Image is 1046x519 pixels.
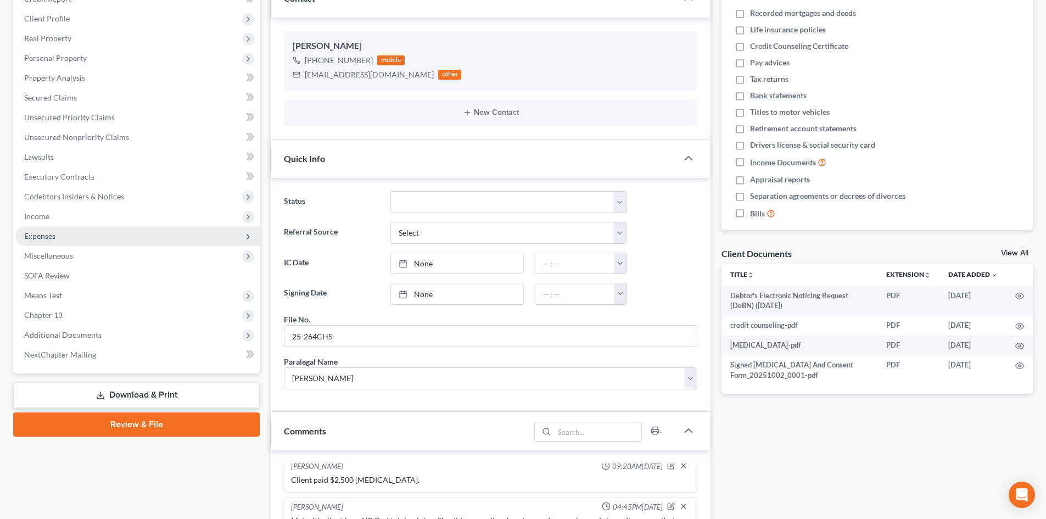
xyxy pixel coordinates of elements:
[750,174,810,185] span: Appraisal reports
[284,356,338,367] div: Paralegal Name
[750,191,905,202] span: Separation agreements or decrees of divorces
[278,283,384,305] label: Signing Date
[15,127,260,147] a: Unsecured Nonpriority Claims
[877,315,939,335] td: PDF
[721,286,877,316] td: Debtor's Electronic Noticing Request (DeBN) ([DATE])
[24,251,73,260] span: Miscellaneous
[939,286,1006,316] td: [DATE]
[939,355,1006,386] td: [DATE]
[721,248,792,259] div: Client Documents
[15,108,260,127] a: Unsecured Priority Claims
[24,291,62,300] span: Means Test
[24,271,70,280] span: SOFA Review
[278,191,384,213] label: Status
[924,272,931,278] i: unfold_more
[291,502,343,513] div: [PERSON_NAME]
[15,266,260,286] a: SOFA Review
[948,270,998,278] a: Date Added expand_more
[438,70,461,80] div: other
[1009,482,1035,508] div: Open Intercom Messenger
[750,8,856,19] span: Recorded mortgages and deeds
[293,40,689,53] div: [PERSON_NAME]
[24,310,63,320] span: Chapter 13
[1001,249,1028,257] a: View All
[13,382,260,408] a: Download & Print
[24,53,87,63] span: Personal Property
[877,355,939,386] td: PDF
[721,336,877,355] td: [MEDICAL_DATA]-pdf
[721,315,877,335] td: credit counseling-pdf
[391,253,523,274] a: None
[750,74,788,85] span: Tax returns
[535,283,614,304] input: -- : --
[750,139,875,150] span: Drivers license & social security card
[15,68,260,88] a: Property Analysis
[305,69,434,80] div: [EMAIL_ADDRESS][DOMAIN_NAME]
[13,412,260,437] a: Review & File
[24,73,85,82] span: Property Analysis
[278,253,384,275] label: IC Date
[291,475,690,485] div: Client paid $2,500 [MEDICAL_DATA].
[284,314,310,325] div: File No.
[730,270,754,278] a: Titleunfold_more
[15,345,260,365] a: NextChapter Mailing
[750,41,848,52] span: Credit Counseling Certificate
[555,422,642,441] input: Search...
[24,34,71,43] span: Real Property
[939,315,1006,335] td: [DATE]
[15,88,260,108] a: Secured Claims
[24,14,70,23] span: Client Profile
[721,355,877,386] td: Signed [MEDICAL_DATA] And Consent Form_20251002_0001-pdf
[305,55,373,66] div: [PHONE_NUMBER]
[750,123,857,134] span: Retirement account statements
[24,172,94,181] span: Executory Contracts
[377,55,405,65] div: mobile
[24,350,96,359] span: NextChapter Mailing
[750,57,790,68] span: Pay advices
[15,167,260,187] a: Executory Contracts
[24,152,54,161] span: Lawsuits
[24,93,77,102] span: Secured Claims
[284,326,697,347] input: --
[939,336,1006,355] td: [DATE]
[24,132,129,142] span: Unsecured Nonpriority Claims
[291,461,343,472] div: [PERSON_NAME]
[750,90,807,101] span: Bank statements
[750,157,816,168] span: Income Documents
[293,108,689,117] button: New Contact
[877,336,939,355] td: PDF
[284,153,325,164] span: Quick Info
[750,208,765,219] span: Bills
[391,283,523,304] a: None
[15,147,260,167] a: Lawsuits
[284,426,326,436] span: Comments
[612,461,663,472] span: 09:20AM[DATE]
[24,330,102,339] span: Additional Documents
[750,107,830,118] span: Titles to motor vehicles
[877,286,939,316] td: PDF
[24,113,115,122] span: Unsecured Priority Claims
[24,192,124,201] span: Codebtors Insiders & Notices
[991,272,998,278] i: expand_more
[535,253,614,274] input: -- : --
[613,502,663,512] span: 04:45PM[DATE]
[750,24,826,35] span: Life insurance policies
[24,231,55,241] span: Expenses
[278,222,384,244] label: Referral Source
[747,272,754,278] i: unfold_more
[24,211,49,221] span: Income
[886,270,931,278] a: Extensionunfold_more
